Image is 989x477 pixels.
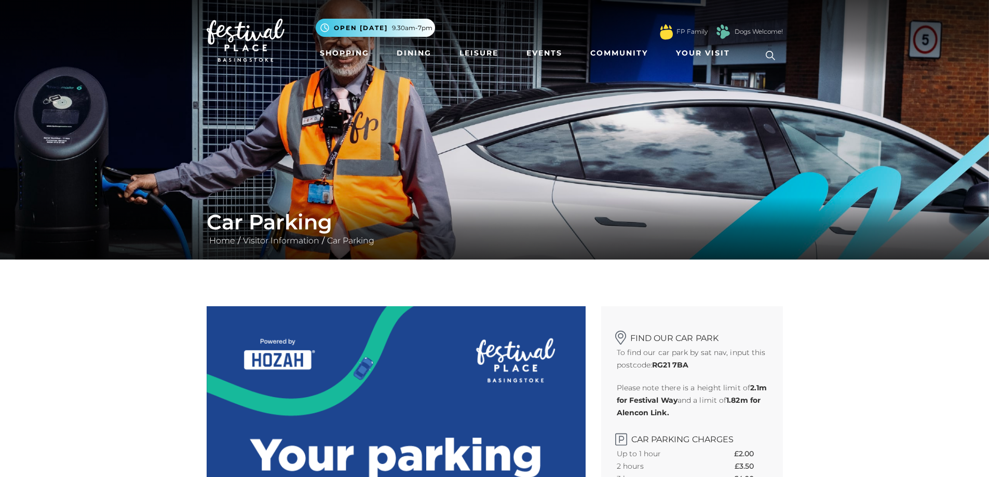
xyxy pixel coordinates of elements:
a: FP Family [676,27,708,36]
th: £3.50 [735,460,767,472]
th: 2 hours [617,460,700,472]
a: Visitor Information [240,236,322,246]
a: Shopping [316,44,373,63]
h2: Car Parking Charges [617,429,767,444]
th: £2.00 [734,447,767,460]
a: Car Parking [324,236,377,246]
span: Your Visit [676,48,730,59]
a: Dogs Welcome! [735,27,783,36]
p: Please note there is a height limit of and a limit of [617,381,767,419]
span: Open [DATE] [334,23,388,33]
h1: Car Parking [207,210,783,235]
a: Events [522,44,566,63]
span: 9.30am-7pm [392,23,432,33]
p: To find our car park by sat nav, input this postcode: [617,346,767,371]
button: Open [DATE] 9.30am-7pm [316,19,435,37]
img: Festival Place Logo [207,19,284,62]
a: Community [586,44,652,63]
div: / / [199,210,791,247]
a: Dining [392,44,436,63]
th: Up to 1 hour [617,447,700,460]
a: Your Visit [672,44,739,63]
strong: RG21 7BA [652,360,688,370]
a: Leisure [455,44,503,63]
a: Home [207,236,238,246]
h2: Find our car park [617,327,767,343]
